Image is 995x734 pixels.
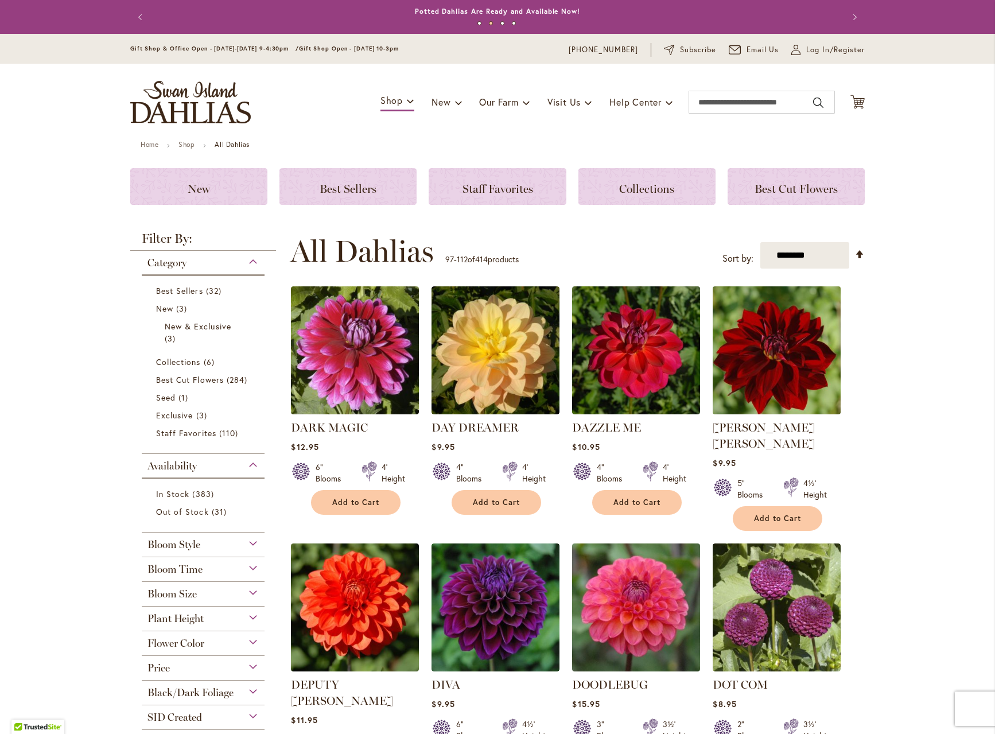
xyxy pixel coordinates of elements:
button: Previous [130,6,153,29]
img: DEBORA RENAE [710,283,844,418]
a: Best Sellers [156,285,253,297]
span: Bloom Time [147,563,203,576]
a: Collections [156,356,253,368]
span: Exclusive [156,410,193,421]
span: Staff Favorites [156,428,216,438]
span: Subscribe [680,44,716,56]
span: 32 [206,285,224,297]
span: 6 [204,356,217,368]
a: New [156,302,253,314]
span: 3 [165,332,178,344]
img: Diva [432,543,559,671]
a: Staff Favorites [156,427,253,439]
a: DOT COM [713,663,841,674]
span: Collections [619,182,674,196]
span: Flower Color [147,637,204,650]
strong: All Dahlias [215,140,250,149]
div: 6" Blooms [316,461,348,484]
a: New &amp; Exclusive [165,320,244,344]
a: Subscribe [664,44,716,56]
a: DARK MAGIC [291,406,419,417]
span: New [156,303,173,314]
span: 97 [445,254,454,265]
div: 4" Blooms [456,461,488,484]
span: SID Created [147,711,202,724]
img: DOODLEBUG [572,543,700,671]
img: DARK MAGIC [291,286,419,414]
a: DAZZLE ME [572,406,700,417]
button: Add to Cart [452,490,541,515]
a: In Stock 383 [156,488,253,500]
a: Best Cut Flowers [156,374,253,386]
span: 414 [475,254,488,265]
button: 2 of 4 [489,21,493,25]
span: Staff Favorites [462,182,533,196]
div: 4" Blooms [597,461,629,484]
a: Log In/Register [791,44,865,56]
a: DOODLEBUG [572,678,648,692]
span: Our Farm [479,96,518,108]
span: Best Sellers [156,285,203,296]
a: New [130,168,267,205]
iframe: Launch Accessibility Center [9,693,41,725]
div: 4' Height [522,461,546,484]
span: 31 [212,506,230,518]
span: Bloom Size [147,588,197,600]
span: 110 [219,427,241,439]
a: DIVA [432,678,460,692]
span: Availability [147,460,197,472]
a: DOODLEBUG [572,663,700,674]
span: Bloom Style [147,538,200,551]
div: 4' Height [382,461,405,484]
span: Black/Dark Foliage [147,686,234,699]
div: 4½' Height [803,477,827,500]
span: 383 [192,488,216,500]
span: $10.95 [572,441,600,452]
span: New [188,182,210,196]
span: Best Sellers [320,182,376,196]
a: DOT COM [713,678,768,692]
span: $11.95 [291,714,317,725]
label: Sort by: [722,248,753,269]
a: Collections [578,168,716,205]
a: DAY DREAMER [432,421,519,434]
a: DAY DREAMER [432,406,559,417]
a: store logo [130,81,251,123]
span: 1 [178,391,191,403]
span: 284 [227,374,250,386]
span: $9.95 [432,441,454,452]
a: Potted Dahlias Are Ready and Available Now! [415,7,580,15]
a: Home [141,140,158,149]
a: [PHONE_NUMBER] [569,44,638,56]
span: $12.95 [291,441,318,452]
a: Best Sellers [279,168,417,205]
button: 4 of 4 [512,21,516,25]
span: Email Us [747,44,779,56]
span: 3 [176,302,190,314]
span: $15.95 [572,698,600,709]
span: 112 [457,254,468,265]
span: Collections [156,356,201,367]
div: 4' Height [663,461,686,484]
p: - of products [445,250,519,269]
img: DAY DREAMER [432,286,559,414]
a: Seed [156,391,253,403]
a: DARK MAGIC [291,421,368,434]
a: Out of Stock 31 [156,506,253,518]
a: DEPUTY BOB [291,663,419,674]
span: Help Center [609,96,662,108]
img: DEPUTY BOB [291,543,419,671]
span: 3 [196,409,210,421]
span: All Dahlias [290,234,434,269]
button: Add to Cart [733,506,822,531]
span: Out of Stock [156,506,209,517]
span: $9.95 [432,698,454,709]
span: Gift Shop & Office Open - [DATE]-[DATE] 9-4:30pm / [130,45,299,52]
span: In Stock [156,488,189,499]
span: New & Exclusive [165,321,231,332]
button: Next [842,6,865,29]
a: DEBORA RENAE [713,406,841,417]
span: Category [147,257,186,269]
span: Shop [380,94,403,106]
a: Best Cut Flowers [728,168,865,205]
